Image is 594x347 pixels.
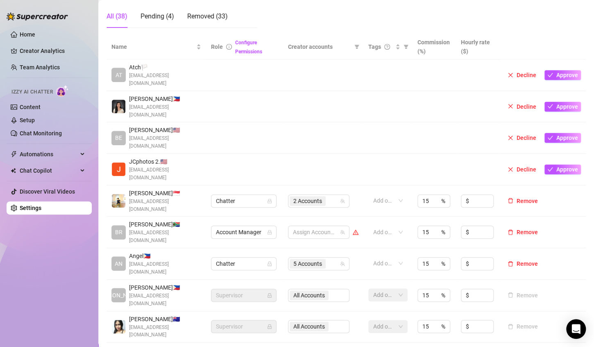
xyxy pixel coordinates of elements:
span: check [547,72,553,78]
span: Chatter [216,195,272,207]
span: [EMAIL_ADDRESS][DOMAIN_NAME] [129,72,201,87]
span: 2 Accounts [293,196,322,205]
span: filter [354,44,359,49]
button: Remove [504,196,541,206]
button: Decline [504,133,540,143]
span: Supervisor [216,320,272,333]
span: Account Manager [216,226,272,238]
span: delete [508,198,513,203]
span: lock [267,230,272,235]
span: [PERSON_NAME] 🇿🇦 [129,220,201,229]
span: Atch 🏳️ [129,63,201,72]
span: 5 Accounts [293,259,322,268]
img: Moana Seas [112,320,125,333]
button: Approve [544,164,581,174]
button: Approve [544,102,581,112]
span: 5 Accounts [290,259,326,269]
span: close [508,72,513,78]
a: Chat Monitoring [20,130,62,137]
span: Remove [517,260,538,267]
button: Decline [504,164,540,174]
span: Approve [556,166,578,173]
button: Approve [544,70,581,80]
img: logo-BBDzfeDw.svg [7,12,68,21]
a: Team Analytics [20,64,60,71]
span: thunderbolt [11,151,17,158]
img: JCphotos 2020 [112,162,125,176]
span: [EMAIL_ADDRESS][DOMAIN_NAME] [129,198,201,213]
button: Decline [504,70,540,80]
a: Creator Analytics [20,44,85,57]
button: Approve [544,133,581,143]
span: close [508,103,513,109]
span: team [340,261,345,266]
span: lock [267,293,272,298]
span: [EMAIL_ADDRESS][DOMAIN_NAME] [129,166,201,182]
span: Decline [517,166,536,173]
span: AN [115,259,122,268]
span: Izzy AI Chatter [11,88,53,96]
span: 2 Accounts [290,196,326,206]
a: Setup [20,117,35,123]
span: filter [402,41,410,53]
span: Approve [556,103,578,110]
span: check [547,135,553,141]
th: Name [107,34,206,59]
span: lock [267,324,272,329]
span: warning [353,229,358,235]
span: close [508,135,513,141]
span: question-circle [384,44,390,50]
a: Discover Viral Videos [20,188,75,195]
img: Adam Bautista [112,194,125,208]
a: Settings [20,205,41,211]
span: Role [211,43,223,50]
span: JCphotos 2. 🇺🇸 [129,157,201,166]
div: All (38) [107,11,127,21]
span: lock [267,261,272,266]
a: Content [20,104,41,110]
span: Angel 🇵🇭 [129,251,201,260]
button: Remove [504,227,541,237]
span: Decline [517,103,536,110]
span: Name [111,42,195,51]
span: check [547,167,553,172]
span: Decline [517,72,536,78]
span: delete [508,261,513,267]
span: filter [353,41,361,53]
span: [EMAIL_ADDRESS][DOMAIN_NAME] [129,135,201,150]
span: Remove [517,229,538,235]
span: Chatter [216,258,272,270]
span: info-circle [226,44,232,50]
a: Configure Permissions [235,40,262,55]
th: Commission (%) [413,34,456,59]
span: filter [404,44,408,49]
span: lock [267,199,272,203]
span: Chat Copilot [20,164,78,177]
button: Decline [504,102,540,112]
span: [EMAIL_ADDRESS][DOMAIN_NAME] [129,292,201,308]
span: [PERSON_NAME] 🇦🇺 [129,315,201,324]
span: close [508,167,513,172]
span: [PERSON_NAME] [97,291,141,300]
span: Remove [517,198,538,204]
span: Tags [368,42,381,51]
button: Remove [504,290,541,300]
img: AI Chatter [56,85,69,97]
span: Approve [556,135,578,141]
span: BE [115,133,122,142]
span: Approve [556,72,578,78]
button: Remove [504,322,541,331]
div: Pending (4) [141,11,174,21]
span: Decline [517,135,536,141]
span: [PERSON_NAME] 🇵🇭 [129,94,201,103]
span: delete [508,229,513,235]
img: Chat Copilot [11,168,16,173]
span: [EMAIL_ADDRESS][DOMAIN_NAME] [129,229,201,244]
button: Remove [504,259,541,269]
span: [EMAIL_ADDRESS][DOMAIN_NAME] [129,260,201,276]
div: Open Intercom Messenger [566,319,586,339]
span: Creator accounts [288,42,351,51]
span: [EMAIL_ADDRESS][DOMAIN_NAME] [129,103,201,119]
a: Home [20,31,35,38]
span: BR [115,228,122,237]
